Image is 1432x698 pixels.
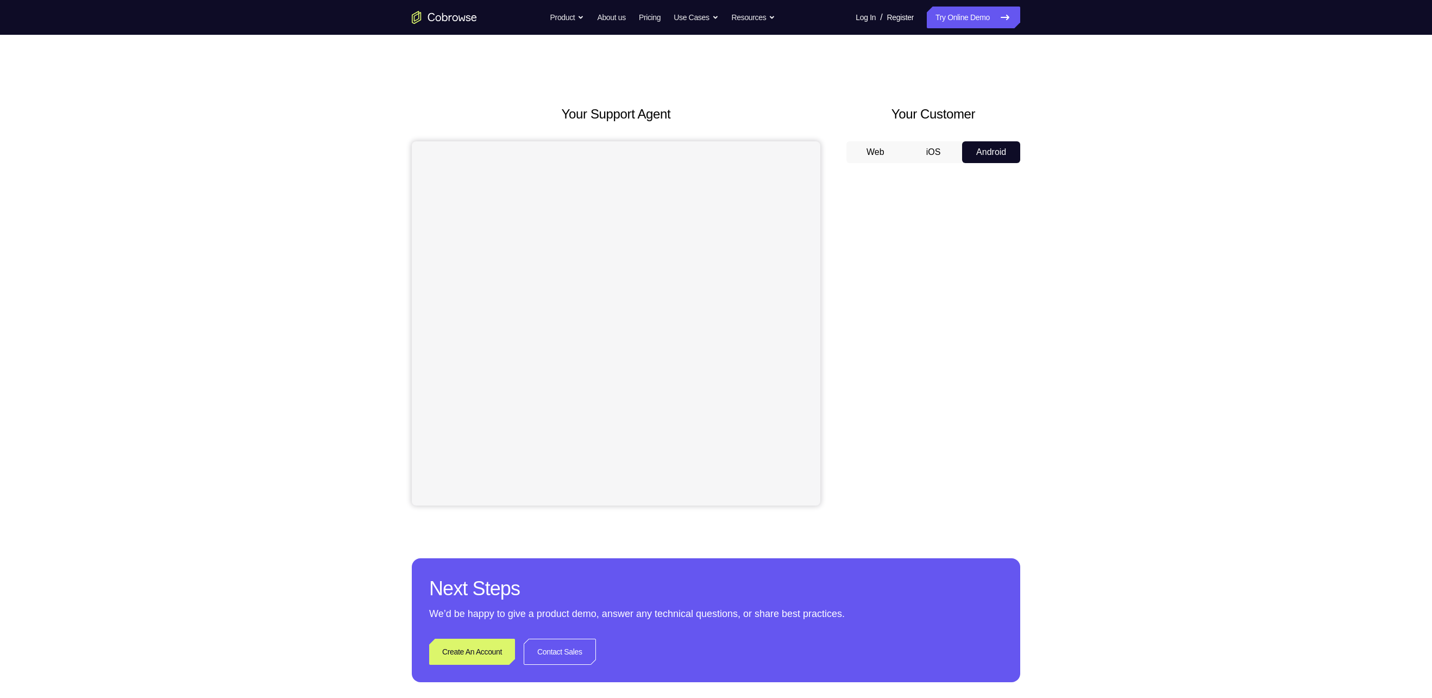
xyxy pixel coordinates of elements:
[880,11,882,24] span: /
[412,11,477,24] a: Go to the home page
[412,141,820,506] iframe: Agent
[856,7,876,28] a: Log In
[846,141,905,163] button: Web
[962,141,1020,163] button: Android
[550,7,585,28] button: Product
[429,639,515,665] a: Create An Account
[732,7,776,28] button: Resources
[674,7,718,28] button: Use Cases
[597,7,625,28] a: About us
[639,7,661,28] a: Pricing
[429,606,1003,621] p: We’d be happy to give a product demo, answer any technical questions, or share best practices.
[524,639,596,665] a: Contact Sales
[905,141,963,163] button: iOS
[429,576,1003,602] h2: Next Steps
[927,7,1020,28] a: Try Online Demo
[887,7,914,28] a: Register
[412,104,820,124] h2: Your Support Agent
[846,104,1020,124] h2: Your Customer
